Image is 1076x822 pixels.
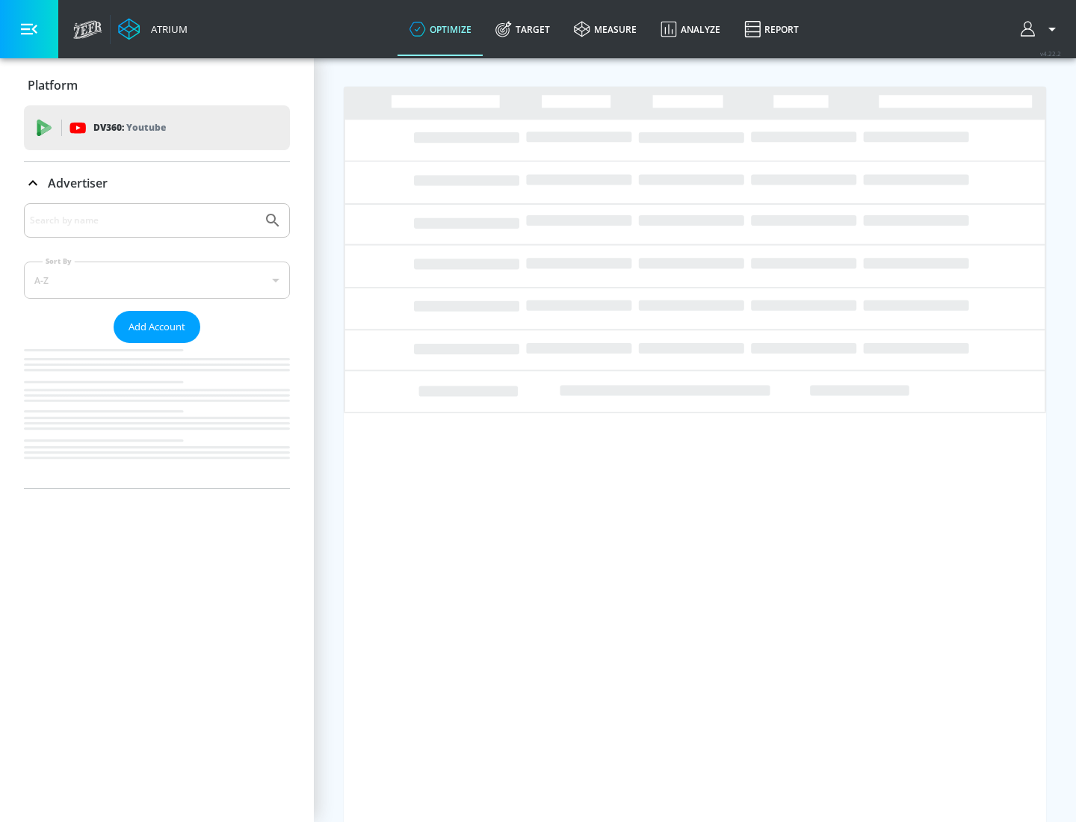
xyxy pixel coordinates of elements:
a: Analyze [649,2,732,56]
p: DV360: [93,120,166,136]
div: Atrium [145,22,188,36]
p: Youtube [126,120,166,135]
a: Target [483,2,562,56]
div: Platform [24,64,290,106]
div: A-Z [24,262,290,299]
span: Add Account [129,318,185,336]
p: Platform [28,77,78,93]
label: Sort By [43,256,75,266]
a: measure [562,2,649,56]
span: v 4.22.2 [1040,49,1061,58]
a: Atrium [118,18,188,40]
a: Report [732,2,811,56]
nav: list of Advertiser [24,343,290,488]
input: Search by name [30,211,256,230]
button: Add Account [114,311,200,343]
p: Advertiser [48,175,108,191]
a: optimize [398,2,483,56]
div: DV360: Youtube [24,105,290,150]
div: Advertiser [24,162,290,204]
div: Advertiser [24,203,290,488]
